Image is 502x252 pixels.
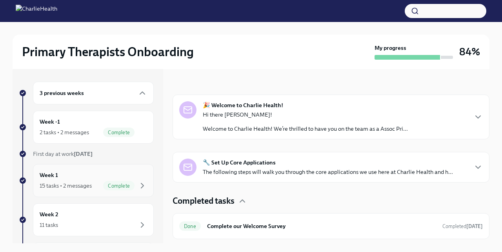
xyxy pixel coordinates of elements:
[207,222,436,230] h6: Complete our Welcome Survey
[103,183,135,189] span: Complete
[40,89,84,97] h6: 3 previous weeks
[203,101,283,109] strong: 🎉 Welcome to Charlie Health!
[459,45,480,59] h3: 84%
[179,220,483,232] a: DoneComplete our Welcome SurveyCompleted[DATE]
[40,128,89,136] div: 2 tasks • 2 messages
[19,111,154,144] a: Week -12 tasks • 2 messagesComplete
[40,117,60,126] h6: Week -1
[40,171,58,179] h6: Week 1
[40,210,58,219] h6: Week 2
[179,223,201,229] span: Done
[173,195,235,207] h4: Completed tasks
[203,125,408,133] p: Welcome to Charlie Health! We’re thrilled to have you on the team as a Assoc Pri...
[33,82,154,104] div: 3 previous weeks
[19,150,154,158] a: First day at work[DATE]
[442,223,483,229] span: Completed
[173,195,489,207] div: Completed tasks
[33,150,93,157] span: First day at work
[442,223,483,230] span: July 31st, 2025 12:13
[19,164,154,197] a: Week 115 tasks • 2 messagesComplete
[19,203,154,236] a: Week 211 tasks
[375,44,406,52] strong: My progress
[16,5,57,17] img: CharlieHealth
[203,168,453,176] p: The following steps will walk you through the core applications we use here at Charlie Health and...
[74,150,93,157] strong: [DATE]
[203,111,408,119] p: Hi there [PERSON_NAME]!
[466,223,483,229] strong: [DATE]
[203,159,276,166] strong: 🔧 Set Up Core Applications
[103,130,135,135] span: Complete
[22,44,194,60] h2: Primary Therapists Onboarding
[40,182,92,190] div: 15 tasks • 2 messages
[40,221,58,229] div: 11 tasks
